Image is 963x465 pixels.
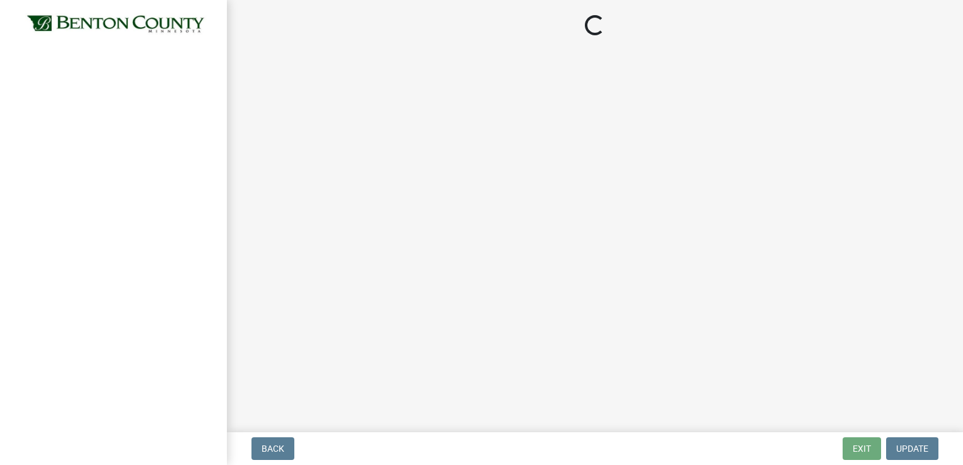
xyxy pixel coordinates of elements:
[843,437,881,460] button: Exit
[896,444,928,454] span: Update
[886,437,938,460] button: Update
[25,13,207,36] img: Benton County, Minnesota
[251,437,294,460] button: Back
[262,444,284,454] span: Back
